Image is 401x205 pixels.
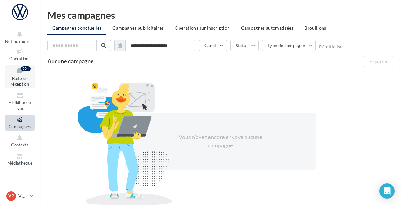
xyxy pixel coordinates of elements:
[262,40,316,51] button: Type de campagne
[47,10,393,20] div: Mes campagnes
[47,58,94,65] span: Aucune campagne
[5,170,35,185] a: Calendrier
[230,40,259,51] button: Statut
[21,66,31,71] div: 99+
[175,25,230,31] span: Operations sur inscription
[166,133,275,149] div: Vous n'avez encore envoyé aucune campagne
[11,142,29,147] span: Contacts
[304,25,326,31] span: Brouillons
[319,44,344,49] button: Réinitialiser
[379,183,395,199] div: Open Intercom Messenger
[5,47,35,62] a: Opérations
[7,161,33,166] span: Médiathèque
[9,100,31,111] span: Visibilité en ligne
[5,65,35,88] a: Boîte de réception99+
[5,115,35,131] a: Campagnes
[364,56,393,67] button: Exporter
[5,91,35,112] a: Visibilité en ligne
[8,193,14,199] span: VP
[5,133,35,149] a: Contacts
[18,193,27,199] p: VW [GEOGRAPHIC_DATA] 13
[241,25,294,31] span: Campagnes automatisées
[11,76,29,87] span: Boîte de réception
[5,39,30,44] span: Notifications
[9,56,31,61] span: Opérations
[199,40,227,51] button: Canal
[5,152,35,167] a: Médiathèque
[112,25,164,31] span: Campagnes publicitaires
[5,190,35,202] a: VP VW [GEOGRAPHIC_DATA] 13
[9,124,31,129] span: Campagnes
